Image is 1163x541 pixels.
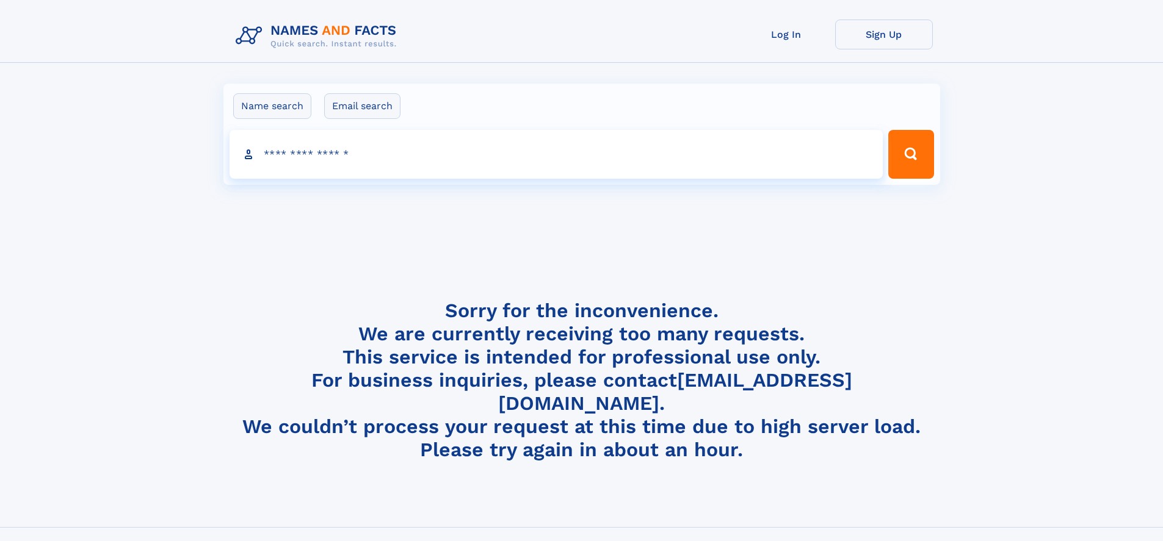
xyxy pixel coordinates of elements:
[835,20,933,49] a: Sign Up
[231,299,933,462] h4: Sorry for the inconvenience. We are currently receiving too many requests. This service is intend...
[230,130,883,179] input: search input
[231,20,407,52] img: Logo Names and Facts
[233,93,311,119] label: Name search
[498,368,852,415] a: [EMAIL_ADDRESS][DOMAIN_NAME]
[888,130,933,179] button: Search Button
[324,93,400,119] label: Email search
[737,20,835,49] a: Log In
